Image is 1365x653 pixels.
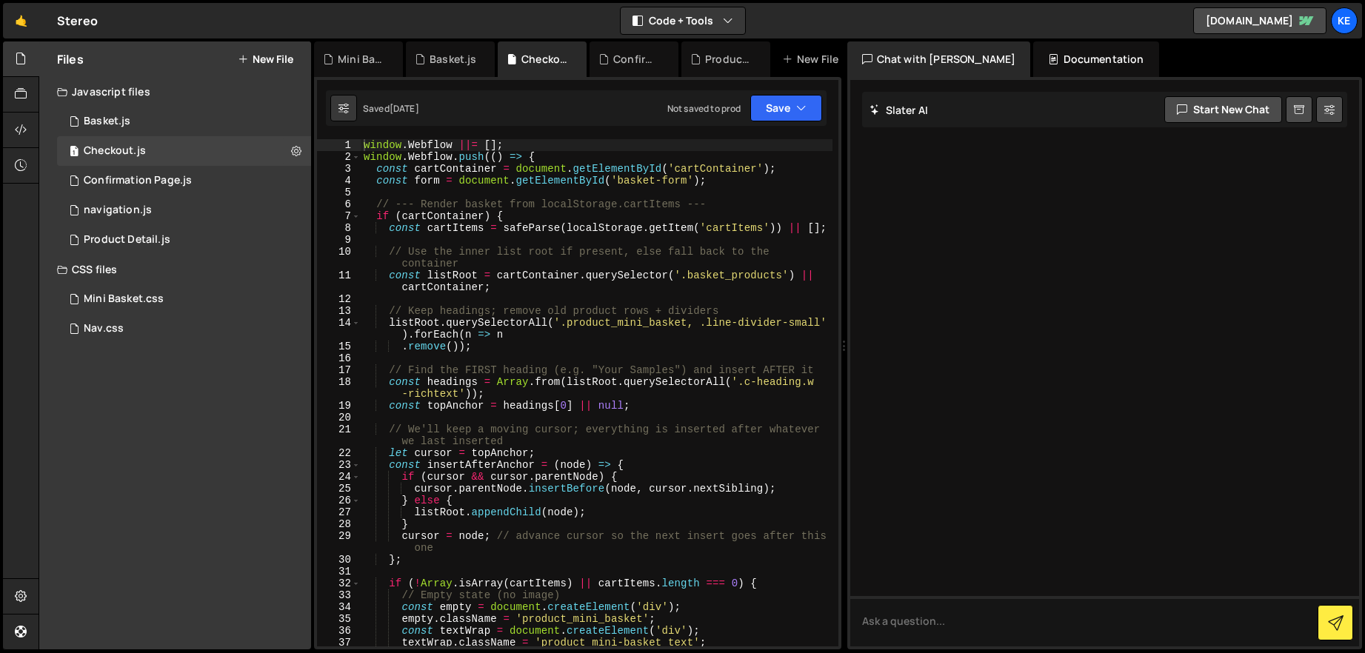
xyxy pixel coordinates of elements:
div: 9 [317,234,361,246]
div: 18 [317,376,361,400]
div: 22 [317,447,361,459]
button: Start new chat [1164,96,1282,123]
div: 1 [317,139,361,151]
div: 28 [317,518,361,530]
div: 4 [317,175,361,187]
div: 25 [317,483,361,495]
div: 8215/44666.js [57,107,311,136]
a: [DOMAIN_NAME] [1193,7,1326,34]
div: 11 [317,269,361,293]
div: 5 [317,187,361,198]
div: 17 [317,364,361,376]
div: 24 [317,471,361,483]
div: 6 [317,198,361,210]
div: 30 [317,554,361,566]
div: 12 [317,293,361,305]
div: 27 [317,506,361,518]
div: 8215/44731.js [57,136,311,166]
div: Not saved to prod [667,102,741,115]
div: 20 [317,412,361,423]
div: [DATE] [390,102,419,115]
div: 13 [317,305,361,317]
div: Product Detail.js [84,233,170,247]
div: Basket.js [84,115,130,128]
div: 19 [317,400,361,412]
div: 36 [317,625,361,637]
a: 🤙 [3,3,39,38]
div: 31 [317,566,361,577]
div: 16 [317,352,361,364]
div: Saved [363,102,419,115]
button: Save [750,95,822,121]
button: New File [238,53,293,65]
span: 1 [70,147,79,158]
h2: Files [57,51,84,67]
button: Code + Tools [621,7,745,34]
div: 8215/46286.css [57,284,311,314]
div: Product Detail.js [705,52,752,67]
div: 33 [317,589,361,601]
div: 37 [317,637,361,649]
div: Chat with [PERSON_NAME] [847,41,1031,77]
div: Javascript files [39,77,311,107]
div: 10 [317,246,361,269]
div: 15 [317,341,361,352]
div: Nav.css [84,322,124,335]
div: 35 [317,613,361,625]
a: Ke [1331,7,1358,34]
div: 8215/44673.js [57,225,311,255]
div: 8 [317,222,361,234]
div: 21 [317,423,361,447]
div: 8215/46113.js [57,195,311,225]
div: Checkout.js [84,144,146,158]
div: Confirmation Page.js [84,174,192,187]
div: Mini Basket.css [84,292,164,306]
div: New File [782,52,844,67]
div: 8215/45082.js [57,166,311,195]
div: Checkout.js [521,52,569,67]
div: navigation.js [84,204,152,217]
div: 7 [317,210,361,222]
div: 2 [317,151,361,163]
div: 3 [317,163,361,175]
div: 8215/46114.css [57,314,311,344]
div: 29 [317,530,361,554]
div: CSS files [39,255,311,284]
div: 23 [317,459,361,471]
div: 26 [317,495,361,506]
div: Confirmation Page.js [613,52,661,67]
div: 34 [317,601,361,613]
div: Stereo [57,12,98,30]
div: 32 [317,577,361,589]
div: Mini Basket.css [338,52,385,67]
h2: Slater AI [870,103,929,117]
div: Documentation [1033,41,1158,77]
div: Basket.js [430,52,476,67]
div: 14 [317,317,361,341]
